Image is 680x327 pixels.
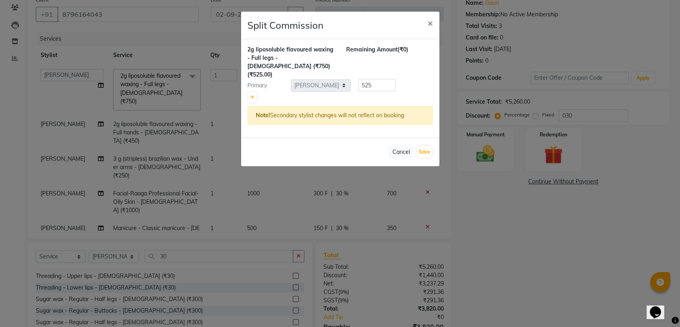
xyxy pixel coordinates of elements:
[346,46,398,53] span: Remaining Amount
[247,46,333,70] span: 2g liposoluble flavoured waxing - Full legs - [DEMOGRAPHIC_DATA] (₹750)
[247,71,272,78] span: (₹525.00)
[421,12,439,34] button: Close
[241,81,291,90] div: Primary
[647,295,672,319] iframe: chat widget
[256,112,270,119] strong: Note!
[247,106,433,125] div: Secondary stylist changes will not reflect on booking
[427,17,433,29] span: ×
[247,18,323,32] h4: Split Commission
[389,146,413,158] button: Cancel
[398,46,408,53] span: (₹0)
[417,146,432,158] button: Save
